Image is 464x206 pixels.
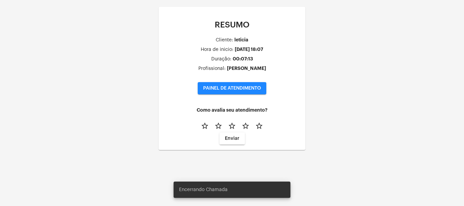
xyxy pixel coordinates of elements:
div: Hora de inicio: [201,47,233,52]
div: leticia [234,37,248,42]
button: Enviar [219,132,245,145]
h4: Como avalia seu atendimento? [164,108,300,113]
span: PAINEL DE ATENDIMENTO [203,86,261,91]
button: PAINEL DE ATENDIMENTO [198,82,266,94]
mat-icon: star_border [214,122,222,130]
mat-icon: star_border [201,122,209,130]
p: RESUMO [164,20,300,29]
mat-icon: star_border [255,122,263,130]
div: 00:07:13 [233,56,253,61]
mat-icon: star_border [242,122,250,130]
div: Duração: [211,57,231,62]
div: Profissional: [198,66,226,71]
div: [PERSON_NAME] [227,66,266,71]
span: Enviar [225,136,239,141]
div: Cliente: [216,38,233,43]
div: [DATE] 18:07 [235,47,263,52]
span: Encerrando Chamada [179,186,228,193]
mat-icon: star_border [228,122,236,130]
